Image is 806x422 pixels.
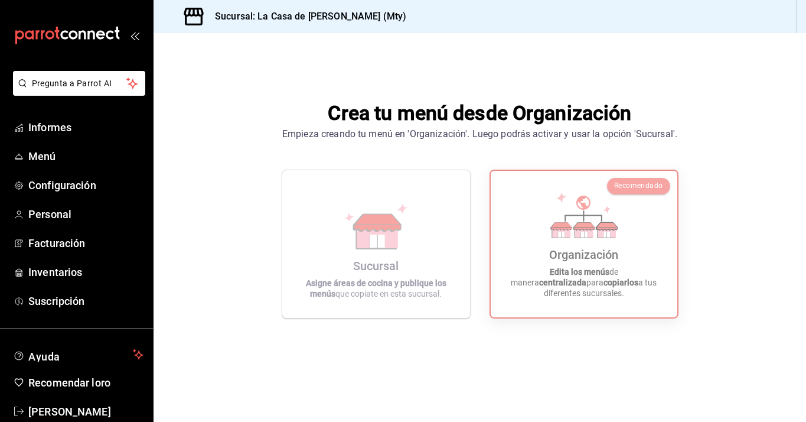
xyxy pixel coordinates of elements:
font: Recomendado [614,181,663,190]
font: Pregunta a Parrot AI [32,79,112,88]
button: abrir_cajón_menú [130,31,139,40]
font: Informes [28,121,71,134]
font: centralizada [539,278,586,287]
font: Edita los menús [550,267,609,277]
font: Ayuda [28,350,60,363]
font: Facturación [28,237,85,249]
font: Menú [28,150,56,163]
font: Inventarios [28,266,82,278]
font: Crea tu menú desde Organización [328,101,631,125]
font: Suscripción [28,295,84,307]
font: Sucursal: La Casa de [PERSON_NAME] (Mty) [215,11,406,22]
font: Recomendar loro [28,376,110,389]
font: Configuración [28,179,96,191]
font: Empieza creando tu menú en 'Organización'. Luego podrás activar y usar la opción 'Sucursal'. [282,128,677,139]
font: que copiate en esta sucursal. [335,289,442,298]
font: Asigne áreas de cocina y publique los menús [306,278,446,298]
font: Sucursal [353,259,399,273]
font: para [586,278,603,287]
button: Pregunta a Parrot AI [13,71,145,96]
font: Organización [549,248,618,262]
font: [PERSON_NAME] [28,405,111,418]
a: Pregunta a Parrot AI [8,86,145,98]
font: Personal [28,208,71,220]
font: copiarlos [603,278,638,287]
